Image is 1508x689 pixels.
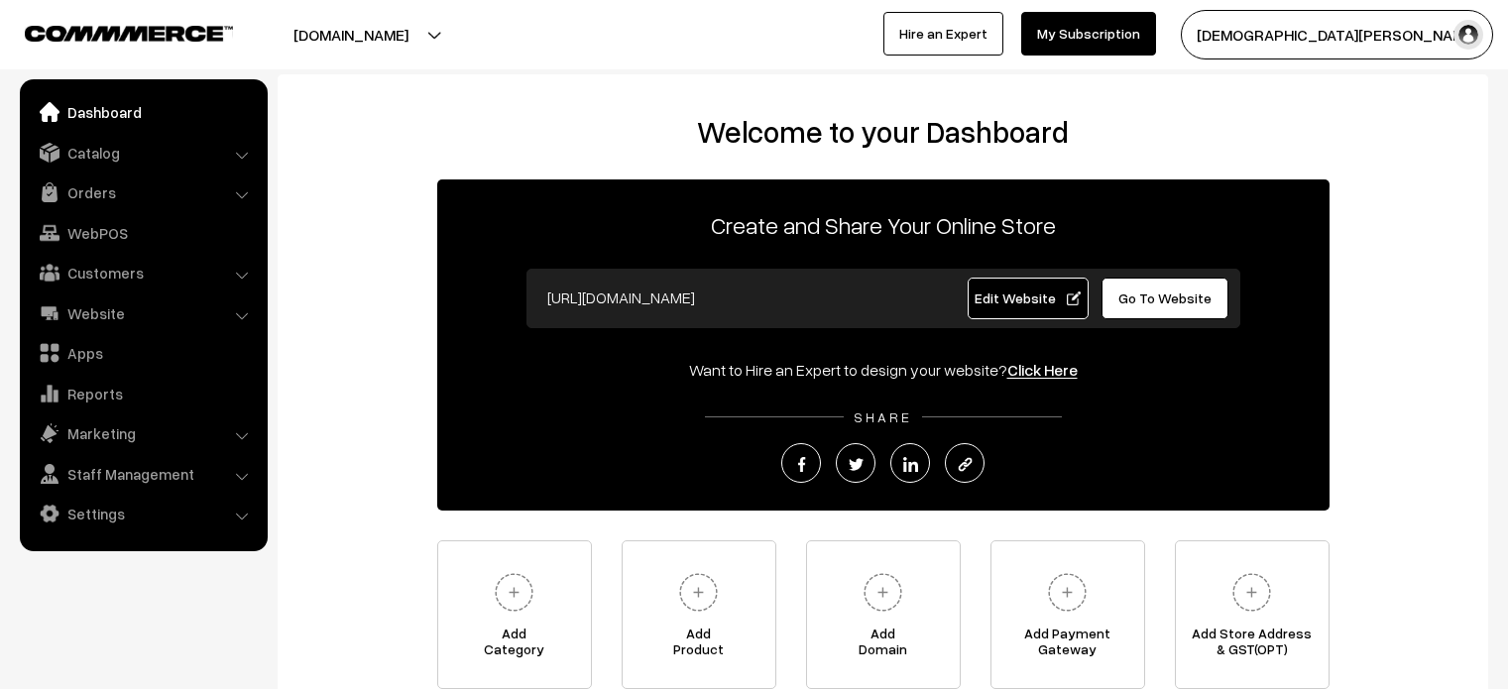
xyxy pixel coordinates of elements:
img: plus.svg [1040,565,1095,620]
button: [DOMAIN_NAME] [224,10,478,59]
a: Hire an Expert [883,12,1003,56]
a: Orders [25,174,261,210]
a: COMMMERCE [25,20,198,44]
a: AddDomain [806,540,961,689]
img: plus.svg [1224,565,1279,620]
span: SHARE [844,408,922,425]
a: Go To Website [1102,278,1229,319]
img: plus.svg [856,565,910,620]
a: Edit Website [968,278,1089,319]
a: Reports [25,376,261,411]
a: WebPOS [25,215,261,251]
span: Add Product [623,626,775,665]
span: Add Payment Gateway [991,626,1144,665]
a: Dashboard [25,94,261,130]
span: Go To Website [1118,289,1212,306]
a: Staff Management [25,456,261,492]
a: Add PaymentGateway [990,540,1145,689]
span: Add Category [438,626,591,665]
img: COMMMERCE [25,26,233,41]
span: Add Store Address & GST(OPT) [1176,626,1329,665]
a: Website [25,295,261,331]
img: plus.svg [487,565,541,620]
span: Add Domain [807,626,960,665]
a: Catalog [25,135,261,171]
a: Customers [25,255,261,290]
p: Create and Share Your Online Store [437,207,1330,243]
a: My Subscription [1021,12,1156,56]
a: AddCategory [437,540,592,689]
div: Want to Hire an Expert to design your website? [437,358,1330,382]
a: Click Here [1007,360,1078,380]
a: AddProduct [622,540,776,689]
a: Marketing [25,415,261,451]
img: plus.svg [671,565,726,620]
h2: Welcome to your Dashboard [297,114,1468,150]
a: Settings [25,496,261,531]
a: Apps [25,335,261,371]
button: [DEMOGRAPHIC_DATA][PERSON_NAME] [1181,10,1493,59]
img: user [1453,20,1483,50]
a: Add Store Address& GST(OPT) [1175,540,1330,689]
span: Edit Website [975,289,1081,306]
